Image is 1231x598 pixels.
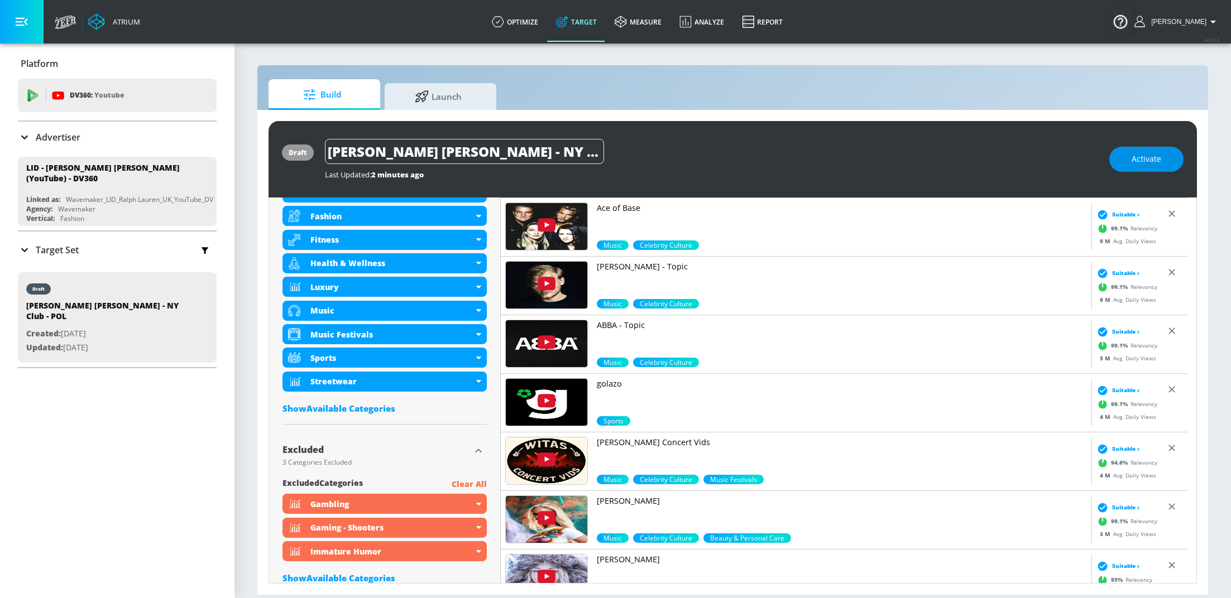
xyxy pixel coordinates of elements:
a: [PERSON_NAME] Concert Vids [597,437,1087,475]
span: 99.1 % [1111,283,1131,291]
p: [DATE] [26,341,183,355]
div: Suitable › [1094,443,1139,455]
div: Music [310,305,473,316]
div: 70.7% [703,475,764,484]
div: Fashion [282,206,487,226]
button: Activate [1109,147,1184,172]
div: Agency: [26,204,52,214]
a: Analyze [670,2,733,42]
div: 79.7% [633,475,699,484]
a: Target [547,2,606,42]
a: [PERSON_NAME] - Topic [597,261,1087,299]
div: ShowAvailable Categories [282,572,487,583]
span: Music [597,475,629,484]
span: Created: [26,328,61,339]
span: Suitable › [1112,445,1139,453]
div: Streetwear [310,376,473,387]
div: Sports [310,353,473,363]
a: [PERSON_NAME] [597,495,1087,533]
div: Relevancy [1094,513,1157,530]
span: 9 M [1100,237,1113,245]
span: Build [280,81,365,108]
div: Vertical: [26,214,55,223]
div: Avg. Daily Views [1094,354,1156,363]
div: ShowAvailable Categories [282,403,487,414]
div: Wavemaker_LID_Ralph Lauren_UK_YouTube_DV360 [66,195,225,204]
p: [PERSON_NAME] [597,495,1087,507]
div: Luxury [282,277,487,297]
a: golazo [597,378,1087,416]
p: [PERSON_NAME] Concert Vids [597,437,1087,448]
div: 99.1% [597,416,630,426]
p: ABBA - Topic [597,320,1087,331]
span: Suitable › [1112,269,1139,277]
span: Music [597,358,629,367]
div: Music Festivals [282,324,487,344]
div: Gaming - Shooters [310,522,473,533]
div: draft [289,148,307,157]
p: [PERSON_NAME] [597,554,1087,565]
span: 99.1 % [1111,517,1131,525]
div: Relevancy [1094,220,1157,237]
p: Target Set [36,244,79,256]
div: Last Updated: [325,170,1098,180]
div: Suitable › [1094,326,1139,337]
div: draft[PERSON_NAME] [PERSON_NAME] - NY Club - POLCreated:[DATE]Updated:[DATE] [18,272,217,363]
div: 99.1% [597,240,629,250]
div: LID - [PERSON_NAME] [PERSON_NAME] (YouTube) - DV360Linked as:Wavemaker_LID_Ralph Lauren_UK_YouTub... [18,157,217,226]
div: 78.9% [633,358,699,367]
span: Beauty & Personal Care [703,533,791,543]
div: DV360: Youtube [18,79,217,112]
span: Sports [597,416,630,426]
div: Gaming - Shooters [282,518,487,538]
div: Target Set [18,232,217,268]
span: 94.6 % [1111,459,1131,467]
div: 70.0% [633,299,699,308]
span: Suitable › [1112,327,1139,336]
div: Streetwear [282,372,487,392]
img: UUw_Aj4YYR0vgg8hIoDIMbbw [506,437,587,484]
span: Celebrity Culture [633,475,699,484]
span: Celebrity Culture [633,358,699,367]
span: 4 M [1100,471,1113,479]
img: UUuubAXN9AYgtcmSrD0frggQ [506,320,587,367]
span: excluded Categories [282,478,363,491]
a: Ace of Base [597,202,1087,240]
div: Music Festivals [310,329,473,340]
div: Platform [18,48,217,79]
span: 4 M [1100,413,1113,421]
p: Platform [21,57,58,70]
button: [PERSON_NAME] [1134,15,1220,28]
div: Relevancy [1094,396,1157,413]
div: 99.0% [633,533,699,543]
div: Immature Humor [282,541,487,561]
span: Launch [396,83,481,110]
a: [PERSON_NAME] [597,554,1087,592]
div: Fitness [310,234,473,245]
div: Suitable › [1094,209,1139,220]
div: 70.0% [633,240,699,250]
p: Clear All [452,478,487,491]
p: [PERSON_NAME] - Topic [597,261,1087,272]
div: Immature Humor [310,546,473,557]
div: Relevancy [1094,455,1157,471]
span: 99.1 % [1111,224,1131,233]
div: Excluded [282,445,470,454]
div: [PERSON_NAME] [PERSON_NAME] - NY Club - POL [26,300,183,327]
p: [DATE] [26,327,183,341]
div: 99.1% [597,533,629,543]
span: 95 % [1111,576,1125,584]
div: 99.1% [597,358,629,367]
a: Report [733,2,792,42]
div: 99.1% [597,299,629,308]
div: Avg. Daily Views [1094,296,1156,304]
span: 3 M [1100,530,1113,538]
div: Sports [282,348,487,368]
div: Atrium [108,17,140,27]
a: Atrium [88,13,140,30]
div: Avg. Daily Views [1094,471,1156,480]
span: Suitable › [1112,386,1139,394]
img: UUjNRJBlxvvS0UXAT2Ack-QQ [506,496,587,543]
span: Suitable › [1112,562,1139,570]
